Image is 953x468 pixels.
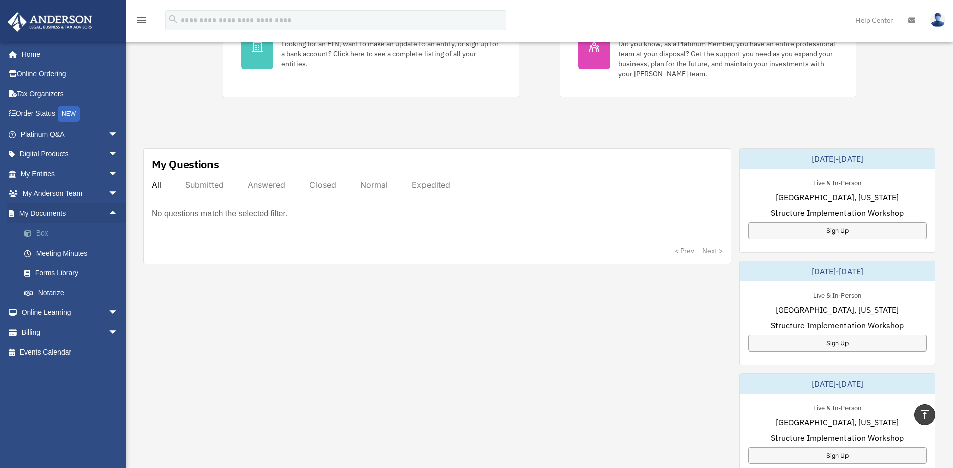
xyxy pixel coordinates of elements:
i: vertical_align_top [919,408,931,420]
a: My Anderson Teamarrow_drop_down [7,184,133,204]
a: Box [14,223,133,244]
div: Normal [360,180,388,190]
a: Sign Up [748,222,927,239]
div: [DATE]-[DATE] [740,374,935,394]
span: arrow_drop_down [108,322,128,343]
div: Live & In-Person [805,177,869,187]
a: Sign Up [748,335,927,352]
a: menu [136,18,148,26]
div: Submitted [185,180,224,190]
a: Tax Organizers [7,84,133,104]
a: Notarize [14,283,133,303]
i: search [168,14,179,25]
span: arrow_drop_down [108,124,128,145]
div: [DATE]-[DATE] [740,149,935,169]
a: Meeting Minutes [14,243,133,263]
span: arrow_drop_down [108,184,128,204]
a: Forms Library [14,263,133,283]
div: [DATE]-[DATE] [740,261,935,281]
span: [GEOGRAPHIC_DATA], [US_STATE] [776,191,899,203]
div: Live & In-Person [805,402,869,412]
span: Structure Implementation Workshop [771,432,904,444]
div: Expedited [412,180,450,190]
div: Answered [248,180,285,190]
a: Platinum Q&Aarrow_drop_down [7,124,133,144]
div: Looking for an EIN, want to make an update to an entity, or sign up for a bank account? Click her... [281,39,501,69]
a: My Documentsarrow_drop_up [7,203,133,223]
span: arrow_drop_down [108,144,128,165]
span: arrow_drop_down [108,303,128,323]
span: [GEOGRAPHIC_DATA], [US_STATE] [776,304,899,316]
div: All [152,180,161,190]
a: Billingarrow_drop_down [7,322,133,342]
span: arrow_drop_up [108,203,128,224]
a: vertical_align_top [914,404,935,425]
img: User Pic [930,13,945,27]
a: My Anderson Team Did you know, as a Platinum Member, you have an entire professional team at your... [560,7,857,97]
a: Sign Up [748,447,927,464]
div: Did you know, as a Platinum Member, you have an entire professional team at your disposal? Get th... [618,39,838,79]
a: Order StatusNEW [7,104,133,125]
span: Structure Implementation Workshop [771,319,904,331]
span: Structure Implementation Workshop [771,207,904,219]
p: No questions match the selected filter. [152,207,287,221]
span: arrow_drop_down [108,164,128,184]
a: Digital Productsarrow_drop_down [7,144,133,164]
a: Events Calendar [7,342,133,363]
i: menu [136,14,148,26]
a: Home [7,44,128,64]
a: Online Learningarrow_drop_down [7,303,133,323]
img: Anderson Advisors Platinum Portal [5,12,95,32]
a: My Entities Looking for an EIN, want to make an update to an entity, or sign up for a bank accoun... [223,7,519,97]
div: NEW [58,106,80,122]
div: My Questions [152,157,219,172]
div: Closed [309,180,336,190]
div: Live & In-Person [805,289,869,300]
a: My Entitiesarrow_drop_down [7,164,133,184]
a: Online Ordering [7,64,133,84]
span: [GEOGRAPHIC_DATA], [US_STATE] [776,416,899,428]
